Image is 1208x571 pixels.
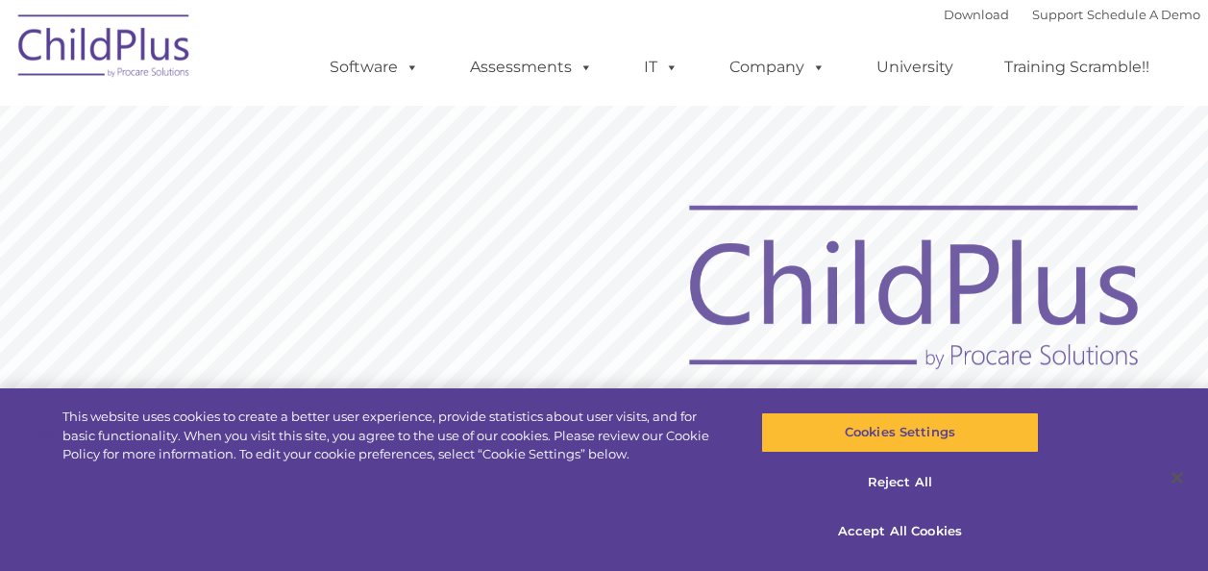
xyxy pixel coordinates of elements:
button: Cookies Settings [761,412,1039,453]
div: This website uses cookies to create a better user experience, provide statistics about user visit... [62,408,725,464]
button: Reject All [761,462,1039,503]
a: Support [1032,7,1083,22]
button: Close [1156,457,1198,499]
a: Software [310,48,438,87]
a: Schedule A Demo [1087,7,1200,22]
a: Download [944,7,1009,22]
img: ChildPlus by Procare Solutions [9,1,201,97]
font: | [944,7,1200,22]
a: IT [625,48,698,87]
button: Accept All Cookies [761,511,1039,552]
a: Company [710,48,845,87]
a: Training Scramble!! [985,48,1169,87]
a: University [857,48,973,87]
a: Assessments [451,48,612,87]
